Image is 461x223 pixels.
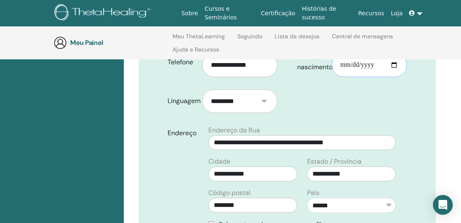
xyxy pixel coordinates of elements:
font: Meu Painel [70,38,103,47]
font: Data de nascimento [297,53,333,71]
font: Histórias de sucesso [302,5,336,21]
font: Sobre [181,10,198,16]
img: logo.png [54,4,153,23]
font: Central de mensagens [332,33,393,40]
font: Loja [391,10,403,16]
font: Estado / Província [307,157,362,166]
a: Histórias de sucesso [298,1,355,25]
font: Cidade [208,157,230,166]
font: Certificação [261,10,295,16]
font: Linguagem [168,96,201,105]
a: Seguindo [237,33,262,46]
font: Endereço da Rua [208,126,260,134]
a: Cursos e Seminários [201,1,258,25]
a: Certificação [258,6,298,21]
img: generic-user-icon.jpg [54,36,67,49]
font: Telefone [168,58,193,66]
font: Endereço [168,129,196,137]
a: Lista de desejos [274,33,319,46]
a: Ajuda e Recursos [173,46,219,59]
font: Ajuda e Recursos [173,46,219,53]
div: Open Intercom Messenger [433,195,453,215]
a: Loja [388,6,406,21]
a: Sobre [178,6,201,21]
a: Recursos [355,6,388,21]
font: Meu ThetaLearning [173,33,225,40]
font: País [307,188,319,197]
font: Recursos [358,10,384,16]
a: Central de mensagens [332,33,393,46]
a: Meu ThetaLearning [173,33,225,46]
font: Seguindo [237,33,262,40]
font: Lista de desejos [274,33,319,40]
font: Código postal [208,188,251,197]
font: Cursos e Seminários [205,5,237,21]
